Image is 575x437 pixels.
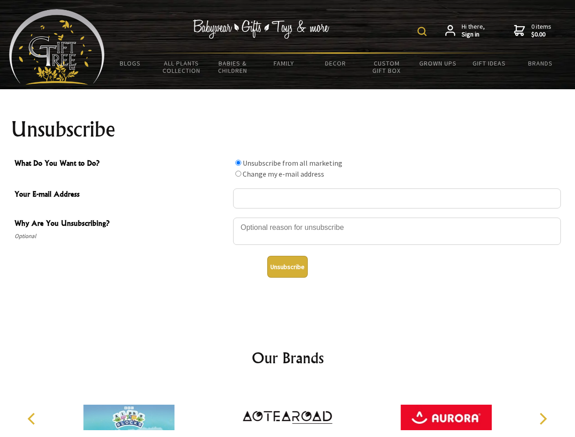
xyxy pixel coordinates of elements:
span: Why Are You Unsubscribing? [15,218,229,231]
span: Hi there, [462,23,485,39]
span: 0 items [531,22,551,39]
img: Babyware - Gifts - Toys and more... [9,9,105,85]
a: Brands [515,54,566,73]
button: Previous [23,409,43,429]
strong: $0.00 [531,30,551,39]
span: Your E-mail Address [15,188,229,202]
a: Family [259,54,310,73]
img: Babywear - Gifts - Toys & more [193,20,330,39]
a: Hi there,Sign in [445,23,485,39]
label: Unsubscribe from all marketing [243,158,342,168]
a: 0 items$0.00 [514,23,551,39]
img: product search [417,27,427,36]
button: Unsubscribe [267,256,308,278]
h1: Unsubscribe [11,118,565,140]
a: Custom Gift Box [361,54,412,80]
span: Optional [15,231,229,242]
input: Your E-mail Address [233,188,561,208]
span: What Do You Want to Do? [15,158,229,171]
a: Gift Ideas [463,54,515,73]
a: All Plants Collection [156,54,208,80]
a: Grown Ups [412,54,463,73]
textarea: Why Are You Unsubscribing? [233,218,561,245]
strong: Sign in [462,30,485,39]
label: Change my e-mail address [243,169,324,178]
a: BLOGS [105,54,156,73]
input: What Do You Want to Do? [235,160,241,166]
input: What Do You Want to Do? [235,171,241,177]
button: Next [533,409,553,429]
a: Decor [310,54,361,73]
h2: Our Brands [18,347,557,369]
a: Babies & Children [207,54,259,80]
